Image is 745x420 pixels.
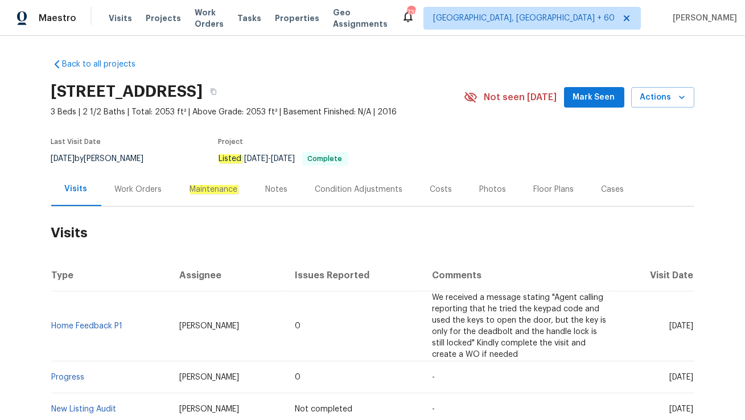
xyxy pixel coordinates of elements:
span: Work Orders [195,7,224,30]
th: Issues Reported [286,260,423,291]
h2: [STREET_ADDRESS] [51,86,203,97]
span: Last Visit Date [51,138,101,145]
div: Notes [266,184,288,195]
span: 0 [295,322,301,330]
div: 739 [407,7,415,18]
button: Actions [631,87,694,108]
span: Projects [146,13,181,24]
span: 0 [295,373,301,381]
span: [PERSON_NAME] [179,405,239,413]
span: Not completed [295,405,352,413]
span: [DATE] [245,155,269,163]
span: [DATE] [670,373,694,381]
span: Actions [640,90,685,105]
em: Maintenance [190,185,238,194]
a: Back to all projects [51,59,160,70]
span: Not seen [DATE] [484,92,557,103]
a: New Listing Audit [52,405,117,413]
span: Maestro [39,13,76,24]
span: Mark Seen [573,90,615,105]
div: Floor Plans [534,184,574,195]
span: [DATE] [271,155,295,163]
span: Properties [275,13,319,24]
div: Costs [430,184,452,195]
span: [DATE] [51,155,75,163]
div: Condition Adjustments [315,184,403,195]
h2: Visits [51,207,694,260]
span: [PERSON_NAME] [179,373,239,381]
span: Geo Assignments [333,7,388,30]
span: [GEOGRAPHIC_DATA], [GEOGRAPHIC_DATA] + 60 [433,13,615,24]
button: Mark Seen [564,87,624,108]
span: 3 Beds | 2 1/2 Baths | Total: 2053 ft² | Above Grade: 2053 ft² | Basement Finished: N/A | 2016 [51,106,464,118]
th: Visit Date [616,260,694,291]
em: Listed [219,154,242,163]
div: by [PERSON_NAME] [51,152,158,166]
span: We received a message stating "Agent calling reporting that he tried the keypad code and used the... [432,294,606,359]
a: Progress [52,373,85,381]
th: Comments [423,260,616,291]
span: [PERSON_NAME] [179,322,239,330]
span: - [245,155,295,163]
span: [DATE] [670,322,694,330]
div: Photos [480,184,507,195]
th: Type [51,260,171,291]
div: Cases [602,184,624,195]
span: Tasks [237,14,261,22]
button: Copy Address [203,81,224,102]
span: Visits [109,13,132,24]
div: Work Orders [115,184,162,195]
span: Project [219,138,244,145]
span: [DATE] [670,405,694,413]
div: Visits [65,183,88,195]
span: - [432,373,435,381]
span: - [432,405,435,413]
th: Assignee [170,260,286,291]
span: Complete [303,155,347,162]
a: Home Feedback P1 [52,322,123,330]
span: [PERSON_NAME] [668,13,737,24]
